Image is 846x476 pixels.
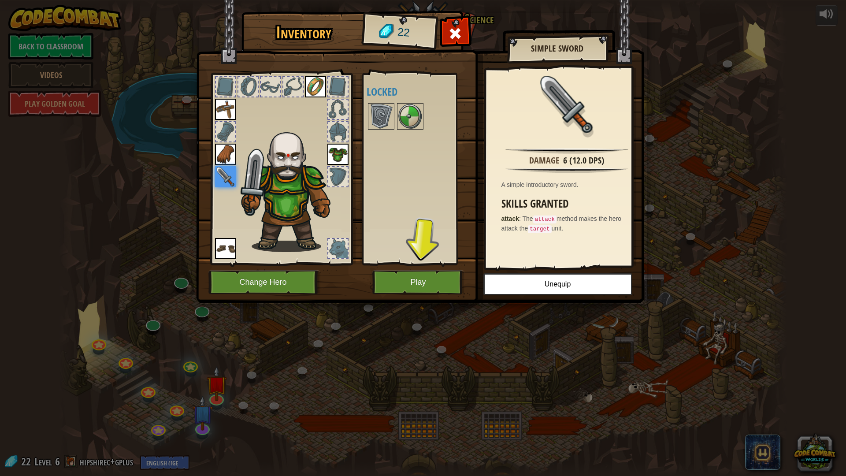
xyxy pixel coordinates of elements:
[215,99,236,120] img: portrait.png
[327,144,349,165] img: portrait.png
[505,167,628,173] img: hr.png
[237,124,345,252] img: goliath_hair.png
[483,273,632,295] button: Unequip
[538,76,596,133] img: portrait.png
[369,104,393,129] img: portrait.png
[398,104,423,129] img: portrait.png
[372,270,464,294] button: Play
[367,86,477,97] h4: Locked
[501,215,622,232] span: The method makes the hero attack the unit.
[501,215,519,222] strong: attack
[397,24,410,41] span: 22
[215,144,236,165] img: portrait.png
[505,148,628,154] img: hr.png
[208,270,320,294] button: Change Hero
[519,215,523,222] span: :
[215,238,236,259] img: portrait.png
[305,76,326,97] img: portrait.png
[248,23,360,42] h1: Inventory
[563,154,605,167] div: 6 (12.0 DPS)
[516,44,599,53] h2: Simple Sword
[501,180,637,189] div: A simple introductory sword.
[215,166,236,187] img: portrait.png
[529,154,560,167] div: Damage
[528,225,551,233] code: target
[501,198,637,210] h3: Skills Granted
[533,216,557,223] code: attack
